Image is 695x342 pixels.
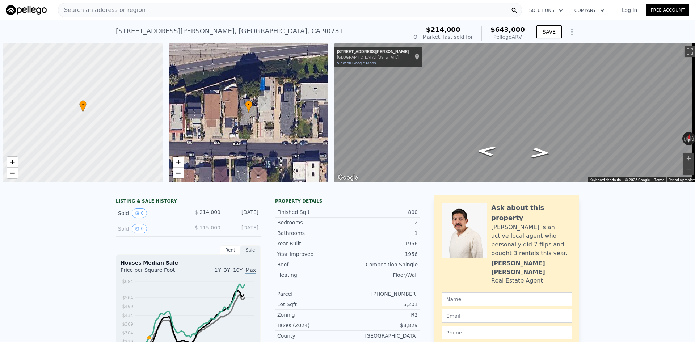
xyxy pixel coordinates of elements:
[277,261,347,268] div: Roof
[442,326,572,339] input: Phone
[337,55,409,60] div: [GEOGRAPHIC_DATA], [US_STATE]
[336,173,360,182] a: Open this area in Google Maps (opens a new window)
[491,223,572,258] div: [PERSON_NAME] is an active local agent who personally did 7 flips and bought 3 rentals this year.
[132,224,147,233] button: View historical data
[245,267,256,274] span: Max
[275,198,420,204] div: Property details
[116,26,343,36] div: [STREET_ADDRESS][PERSON_NAME] , [GEOGRAPHIC_DATA] , CA 90731
[122,330,133,335] tspan: $304
[240,245,261,255] div: Sale
[220,245,240,255] div: Rent
[565,25,579,39] button: Show Options
[491,203,572,223] div: Ask about this property
[347,219,418,226] div: 2
[646,4,689,16] a: Free Account
[569,4,610,17] button: Company
[116,198,261,206] div: LISTING & SALE HISTORY
[442,292,572,306] input: Name
[426,26,460,33] span: $214,000
[337,49,409,55] div: [STREET_ADDRESS][PERSON_NAME]
[224,267,230,273] span: 3Y
[347,208,418,216] div: 800
[173,168,184,178] a: Zoom out
[277,229,347,237] div: Bathrooms
[122,304,133,309] tspan: $499
[245,100,252,113] div: •
[277,290,347,297] div: Parcel
[490,26,525,33] span: $643,000
[347,240,418,247] div: 1956
[491,276,543,285] div: Real Estate Agent
[122,313,133,318] tspan: $434
[277,271,347,279] div: Heating
[7,168,18,178] a: Zoom out
[277,301,347,308] div: Lot Sqft
[683,153,694,164] button: Zoom in
[347,322,418,329] div: $3,829
[468,144,505,159] path: Go West, Bonita St
[613,7,646,14] a: Log In
[337,61,376,66] a: View on Google Maps
[226,224,258,233] div: [DATE]
[122,295,133,300] tspan: $564
[654,178,664,182] a: Terms (opens in new tab)
[413,33,473,41] div: Off Market, last sold for
[336,173,360,182] img: Google
[173,157,184,168] a: Zoom in
[176,157,180,166] span: +
[10,168,15,177] span: −
[245,101,252,108] span: •
[347,229,418,237] div: 1
[277,240,347,247] div: Year Built
[6,5,47,15] img: Pellego
[277,332,347,339] div: County
[121,259,256,266] div: Houses Median Sale
[491,259,572,276] div: [PERSON_NAME] [PERSON_NAME]
[347,250,418,258] div: 1956
[682,132,686,145] button: Rotate counterclockwise
[277,250,347,258] div: Year Improved
[215,267,221,273] span: 1Y
[122,322,133,327] tspan: $369
[58,6,146,14] span: Search an address or region
[233,267,243,273] span: 10Y
[347,271,418,279] div: Floor/Wall
[536,25,562,38] button: SAVE
[442,309,572,323] input: Email
[195,225,220,231] span: $ 115,000
[686,132,692,145] button: Reset the view
[490,33,525,41] div: Pellego ARV
[347,261,418,268] div: Composition Shingle
[347,332,418,339] div: [GEOGRAPHIC_DATA]
[118,208,182,218] div: Sold
[347,290,418,297] div: [PHONE_NUMBER]
[79,100,87,113] div: •
[277,208,347,216] div: Finished Sqft
[347,311,418,318] div: R2
[414,53,420,61] a: Show location on map
[277,322,347,329] div: Taxes (2024)
[132,208,147,218] button: View historical data
[79,101,87,108] span: •
[625,178,650,182] span: © 2025 Google
[522,145,559,160] path: Go East, Bonita St
[176,168,180,177] span: −
[226,208,258,218] div: [DATE]
[195,209,220,215] span: $ 214,000
[523,4,569,17] button: Solutions
[683,164,694,175] button: Zoom out
[590,177,621,182] button: Keyboard shortcuts
[10,157,15,166] span: +
[122,279,133,284] tspan: $684
[347,301,418,308] div: 5,201
[7,157,18,168] a: Zoom in
[118,224,182,233] div: Sold
[121,266,188,278] div: Price per Square Foot
[277,311,347,318] div: Zoning
[277,219,347,226] div: Bedrooms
